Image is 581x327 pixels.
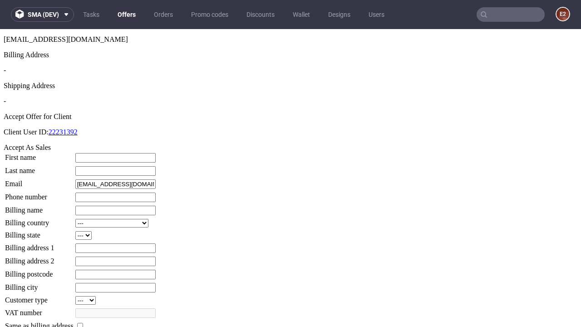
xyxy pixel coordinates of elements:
[5,137,74,147] td: Last name
[5,292,74,302] td: Same as billing address
[112,7,141,22] a: Offers
[5,163,74,173] td: Phone number
[4,114,577,123] div: Accept As Sales
[5,150,74,160] td: Email
[5,253,74,264] td: Billing city
[5,202,74,211] td: Billing state
[28,11,59,18] span: sma (dev)
[4,84,577,92] div: Accept Offer for Client
[4,99,577,107] p: Client User ID:
[4,6,128,14] span: [EMAIL_ADDRESS][DOMAIN_NAME]
[148,7,178,22] a: Orders
[323,7,356,22] a: Designs
[186,7,234,22] a: Promo codes
[5,176,74,187] td: Billing name
[363,7,390,22] a: Users
[556,8,569,20] figcaption: e2
[5,227,74,238] td: Billing address 2
[4,22,577,30] div: Billing Address
[5,240,74,251] td: Billing postcode
[5,267,74,276] td: Customer type
[287,7,315,22] a: Wallet
[241,7,280,22] a: Discounts
[4,53,577,61] div: Shipping Address
[5,189,74,199] td: Billing country
[5,279,74,289] td: VAT number
[5,214,74,224] td: Billing address 1
[49,99,78,107] a: 22231392
[4,68,6,76] span: -
[5,124,74,134] td: First name
[4,37,6,45] span: -
[78,7,105,22] a: Tasks
[11,7,74,22] button: sma (dev)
